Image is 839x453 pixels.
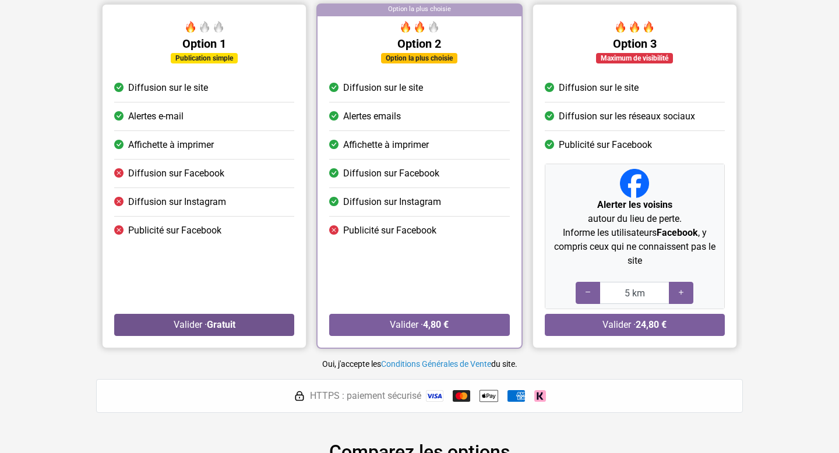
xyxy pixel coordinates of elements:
[534,390,546,402] img: Klarna
[128,109,184,123] span: Alertes e-mail
[559,138,652,152] span: Publicité sur Facebook
[559,81,639,95] span: Diffusion sur le site
[381,359,491,369] a: Conditions Générales de Vente
[329,37,509,51] h5: Option 2
[171,53,238,63] div: Publication simple
[343,138,429,152] span: Affichette à imprimer
[114,37,294,51] h5: Option 1
[620,169,649,198] img: Facebook
[343,109,401,123] span: Alertes emails
[545,37,725,51] h5: Option 3
[597,199,672,210] strong: Alerter les voisins
[545,314,725,336] button: Valider ·24,80 €
[343,81,423,95] span: Diffusion sur le site
[381,53,457,63] div: Option la plus choisie
[657,227,698,238] strong: Facebook
[310,389,421,403] span: HTTPS : paiement sécurisé
[550,198,720,226] p: autour du lieu de perte.
[128,138,214,152] span: Affichette à imprimer
[128,195,226,209] span: Diffusion sur Instagram
[423,319,449,330] strong: 4,80 €
[550,226,720,268] p: Informe les utilisateurs , y compris ceux qui ne connaissent pas le site
[559,109,695,123] span: Diffusion sur les réseaux sociaux
[294,390,305,402] img: HTTPS : paiement sécurisé
[207,319,235,330] strong: Gratuit
[329,314,509,336] button: Valider ·4,80 €
[128,81,208,95] span: Diffusion sur le site
[322,359,517,369] small: Oui, j'accepte les du site.
[128,167,224,181] span: Diffusion sur Facebook
[507,390,525,402] img: American Express
[343,224,436,238] span: Publicité sur Facebook
[318,5,521,16] div: Option la plus choisie
[114,314,294,336] button: Valider ·Gratuit
[453,390,470,402] img: Mastercard
[343,195,441,209] span: Diffusion sur Instagram
[596,53,673,63] div: Maximum de visibilité
[128,224,221,238] span: Publicité sur Facebook
[480,387,498,405] img: Apple Pay
[636,319,667,330] strong: 24,80 €
[343,167,439,181] span: Diffusion sur Facebook
[426,390,443,402] img: Visa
